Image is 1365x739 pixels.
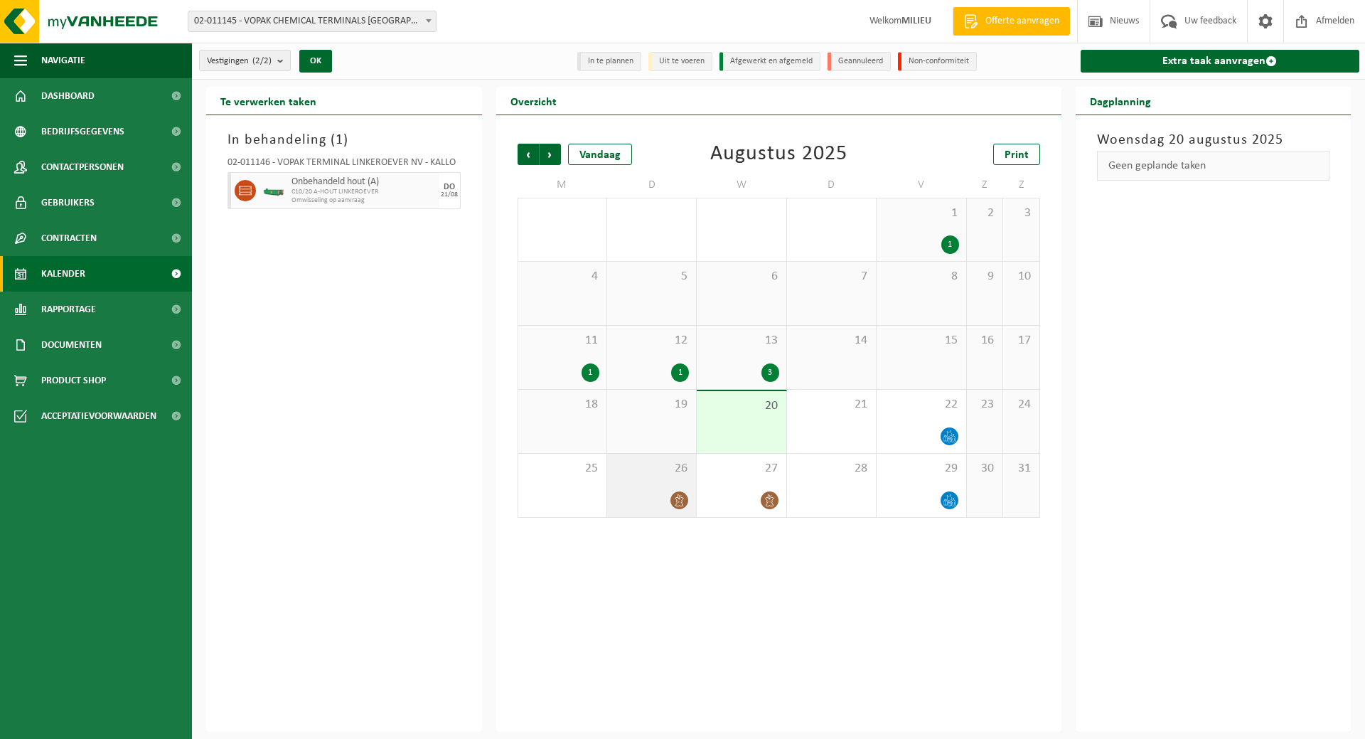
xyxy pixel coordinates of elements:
span: 22 [884,397,958,413]
span: 19 [614,397,689,413]
span: 11 [525,333,599,349]
span: 5 [614,269,689,285]
a: Offerte aanvragen [953,7,1070,36]
span: 8 [884,269,958,285]
span: 31 [1010,461,1032,477]
span: 12 [614,333,689,349]
td: D [607,172,697,198]
span: Documenten [41,327,102,363]
span: Volgende [540,144,561,165]
span: Offerte aanvragen [982,14,1063,28]
li: Non-conformiteit [898,52,977,71]
span: Vorige [518,144,539,165]
span: 1 [336,133,343,147]
div: DO [444,183,455,191]
strong: MILIEU [901,16,931,26]
span: 15 [884,333,958,349]
span: Product Shop [41,363,106,398]
span: 28 [794,461,869,477]
a: Extra taak aanvragen [1081,50,1360,73]
span: 20 [704,398,778,414]
span: 29 [884,461,958,477]
span: 02-011145 - VOPAK CHEMICAL TERMINALS BELGIUM ACS - ANTWERPEN [188,11,437,32]
div: Augustus 2025 [710,144,847,165]
span: Contracten [41,220,97,256]
button: Vestigingen(2/2) [199,50,291,71]
td: V [877,172,966,198]
span: Dashboard [41,78,95,114]
div: 1 [941,235,959,254]
li: Afgewerkt en afgemeld [719,52,820,71]
h3: In behandeling ( ) [227,129,461,151]
span: Vestigingen [207,50,272,72]
td: M [518,172,607,198]
span: 9 [974,269,995,285]
span: 25 [525,461,599,477]
span: 14 [794,333,869,349]
span: 1 [884,206,958,221]
span: 02-011145 - VOPAK CHEMICAL TERMINALS BELGIUM ACS - ANTWERPEN [188,11,436,31]
span: 3 [1010,206,1032,221]
span: 6 [704,269,778,285]
span: 27 [704,461,778,477]
li: In te plannen [577,52,641,71]
li: Uit te voeren [648,52,712,71]
span: Rapportage [41,292,96,327]
div: 21/08 [441,191,458,198]
count: (2/2) [252,56,272,65]
h2: Te verwerken taken [206,87,331,115]
div: 1 [671,363,689,382]
span: 24 [1010,397,1032,413]
div: 02-011146 - VOPAK TERMINAL LINKEROEVER NV - KALLO [227,158,461,172]
span: Contactpersonen [41,149,124,185]
div: Geen geplande taken [1097,151,1330,181]
span: 2 [974,206,995,221]
h2: Overzicht [496,87,571,115]
span: Omwisseling op aanvraag [291,196,436,205]
td: D [787,172,877,198]
span: 30 [974,461,995,477]
td: W [697,172,786,198]
td: Z [1003,172,1039,198]
span: 7 [794,269,869,285]
div: 3 [761,363,779,382]
span: Bedrijfsgegevens [41,114,124,149]
span: 21 [794,397,869,413]
span: Onbehandeld hout (A) [291,176,436,188]
span: 4 [525,269,599,285]
td: Z [967,172,1003,198]
span: 13 [704,333,778,349]
h3: Woensdag 20 augustus 2025 [1097,129,1330,151]
span: Print [1005,149,1029,161]
div: 1 [582,363,599,382]
span: 16 [974,333,995,349]
span: Navigatie [41,43,85,78]
h2: Dagplanning [1076,87,1165,115]
span: 17 [1010,333,1032,349]
span: Kalender [41,256,85,292]
div: Vandaag [568,144,632,165]
span: Gebruikers [41,185,95,220]
span: Acceptatievoorwaarden [41,398,156,434]
span: 23 [974,397,995,413]
button: OK [299,50,332,73]
span: 18 [525,397,599,413]
span: 26 [614,461,689,477]
img: HK-XC-10-GN-00 [263,186,284,196]
li: Geannuleerd [828,52,891,71]
a: Print [993,144,1040,165]
span: C10/20 A-HOUT LINKEROEVER [291,188,436,196]
span: 10 [1010,269,1032,285]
